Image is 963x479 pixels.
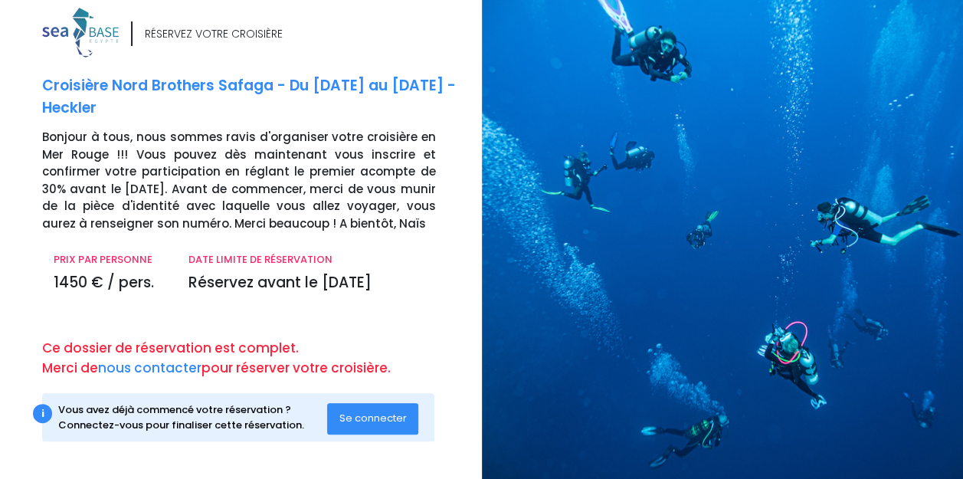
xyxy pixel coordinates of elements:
[42,75,470,119] p: Croisière Nord Brothers Safaga - Du [DATE] au [DATE] - Heckler
[327,412,419,425] a: Se connecter
[54,252,165,267] p: PRIX PAR PERSONNE
[42,8,119,57] img: logo_color1.png
[188,272,435,294] p: Réservez avant le [DATE]
[188,252,435,267] p: DATE LIMITE DE RÉSERVATION
[58,402,327,432] div: Vous avez déjà commencé votre réservation ? Connectez-vous pour finaliser cette réservation.
[33,404,52,423] div: i
[54,272,165,294] p: 1450 € / pers.
[42,129,470,232] p: Bonjour à tous, nous sommes ravis d'organiser votre croisière en Mer Rouge !!! Vous pouvez dès ma...
[42,339,470,378] p: Ce dossier de réservation est complet. Merci de pour réserver votre croisière.
[327,403,419,434] button: Se connecter
[339,411,407,425] span: Se connecter
[145,26,283,42] div: RÉSERVEZ VOTRE CROISIÈRE
[98,359,201,377] a: nous contacter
